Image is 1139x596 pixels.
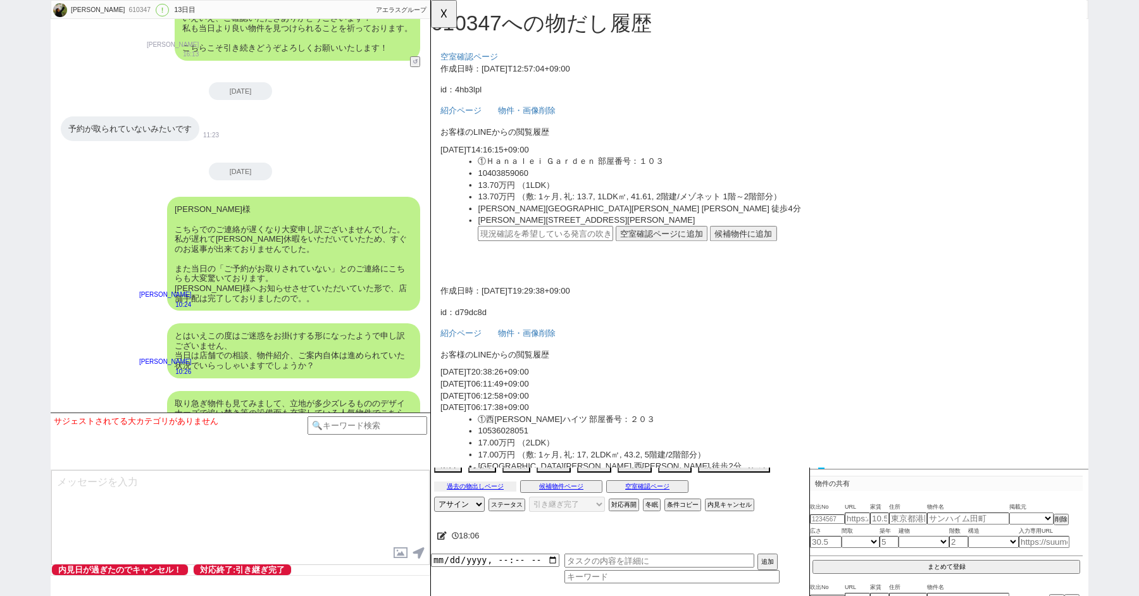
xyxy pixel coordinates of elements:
[810,476,1083,491] p: 物件の共有
[810,502,845,512] span: 吹出No
[606,480,688,493] button: 空室確認ページ
[51,218,694,230] li: [PERSON_NAME][GEOGRAPHIC_DATA][PERSON_NAME] [PERSON_NAME] 徒歩4分
[949,536,968,548] input: 2
[927,502,1009,512] span: 物件名
[810,514,845,524] input: 1234567
[167,197,420,311] div: [PERSON_NAME]様 こちらでのご連絡が遅くなり大変申し訳ございませんでした。 私が遅れて[PERSON_NAME]休暇をいただいていたため、すぐのお返事が出来ておりませんでした。 また...
[810,536,842,548] input: 30.5
[10,56,72,66] a: 空室確認ページ
[520,480,602,493] button: 候補物件ページ
[10,431,694,444] li: [DATE]T06:17:38+09:00
[51,482,694,495] li: 17.00万円 （敷: 1ヶ月, 礼: 17, 2LDK㎡, 43.2, 5階建/2階部分）
[72,114,149,124] a: 物件・画像削除
[968,526,1019,537] span: 構造
[125,5,153,15] div: 610347
[927,583,1009,593] span: 物件名
[812,560,1080,574] button: まとめて登録
[209,82,272,100] div: [DATE]
[643,499,661,511] button: 冬眠
[139,367,191,377] p: 10:26
[51,469,694,482] li: 17.00万円 （2LDK）
[199,243,297,259] button: 空室確認ページに追加
[564,570,780,583] input: キーワード
[139,357,191,367] p: [PERSON_NAME]
[889,502,927,512] span: 住所
[842,526,880,537] span: 間取
[1009,502,1026,512] span: 掲載元
[880,526,899,537] span: 築年
[167,391,420,475] div: 取り急ぎ物件も見てみまして、立地が多少ズレるもののデザイナーズで追い焚き等の設備面も充実している人気物件でこちら出ておりました。 もしまだお探しでしたら、お力になれればと考えておりますがイメージ...
[10,406,694,419] li: [DATE]T06:11:49+09:00
[10,135,694,148] p: お客様のLINEからの閲覧履歴
[927,512,1009,525] input: サンハイム田町
[61,116,199,142] div: 予約が取られていないみたいです
[810,526,842,537] span: 広さ
[757,554,778,570] button: 追加
[376,6,426,13] span: アエラスグループ
[51,230,694,243] li: [PERSON_NAME][STREET_ADDRESS][PERSON_NAME]
[53,3,67,17] img: 0hvDFpGfqNKWtrCQCRSgJXFBtZKgFIeHB5TztlXQsJdQ5WPzlqRDs2XV8McFsEO2s1Ej9uBFxZc19nGl4NdV_VX2w5d1xSPWk...
[174,5,196,15] div: 13日目
[459,531,480,540] span: 18:06
[410,56,420,67] button: ↺
[54,416,308,426] div: サジェストされてる大カテゴリがありません
[51,180,694,192] li: 10403859060
[69,5,125,15] div: [PERSON_NAME]
[194,564,291,575] span: 対応終了:引き継ぎ完了
[10,154,694,167] li: [DATE]T14:16:15+09:00
[10,90,694,102] p: id：4hb3lpl
[51,192,694,205] li: 13.70万円 （1LDK）
[870,512,889,525] input: 10.5
[845,583,870,593] span: URL
[10,329,694,342] p: id：d79dc8d
[664,499,701,511] button: 条件コピー
[845,502,870,512] span: URL
[10,353,70,363] a: 紹介ページ
[209,163,272,180] div: [DATE]
[147,49,199,59] p: 16:13
[10,67,694,80] p: 作成日時：[DATE]T12:57:04+09:00
[51,444,694,457] li: ①西[PERSON_NAME]ハイツ 部屋番号：２０３
[10,394,694,406] li: [DATE]T20:38:26+09:00
[10,419,694,431] li: [DATE]T06:12:58+09:00
[705,499,754,511] button: 内見キャンセル
[156,4,169,16] div: !
[489,499,525,511] button: ステータス
[167,323,420,378] div: とはいえこの度はご迷惑をお掛けする形になったようで申し訳ございません、 当日は店舗での相談、物件紹介、ご案内自体は進められていた状況でいらっしゃいますでしょうか？
[10,306,694,319] p: 作成日時：[DATE]T19:29:38+09:00
[51,167,694,180] li: ①Ｈａｎａｌｅｉ Ｇａｒｄｅｎ 部屋番号：１０３
[203,130,219,140] p: 11:23
[434,481,516,492] button: 過去の物出しページ
[810,583,845,593] span: 吹出No
[10,375,694,387] p: お客様のLINEからの閲覧履歴
[899,526,949,537] span: 建物
[845,512,870,525] input: https://suumo.jp/chintai/jnc_000022489271
[870,583,889,593] span: 家賃
[1054,514,1069,525] button: 削除
[72,353,149,363] a: 物件・画像削除
[889,512,927,525] input: 東京都港区海岸３
[175,6,420,60] div: いえいえ、ご確認いただきありがとうございます！ 私も当日より良い物件を見つけられることを祈っております。 こちらこそ引き続きどうぞよろしくお願いいたします！
[870,502,889,512] span: 家賃
[51,457,694,469] li: 10536028051
[609,499,639,511] button: 対応再開
[949,526,968,537] span: 階数
[139,290,191,300] p: [PERSON_NAME]
[51,243,196,259] input: 現況確認を希望している発言の吹き出し番号
[147,40,199,50] p: [PERSON_NAME]
[51,205,694,218] li: 13.70万円 （敷: 1ヶ月, 礼: 13.7, 1LDK㎡, 41.61, 2階建/メゾネット 1階～2階部分）
[10,114,70,124] a: 紹介ページ
[139,300,191,310] p: 10:24
[889,583,927,593] span: 住所
[1019,526,1069,537] span: 入力専用URL
[51,495,694,507] li: [GEOGRAPHIC_DATA][PERSON_NAME] 西[PERSON_NAME] 徒歩2分
[1019,536,1069,548] input: https://suumo.jp/chintai/jnc_000022489271
[308,416,427,435] input: 🔍キーワード検索
[564,554,754,568] input: タスクの内容を詳細に
[300,243,372,259] button: 候補物件に追加
[880,536,899,548] input: 5
[52,564,188,575] span: 内見日が過ぎたのでキャンセル！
